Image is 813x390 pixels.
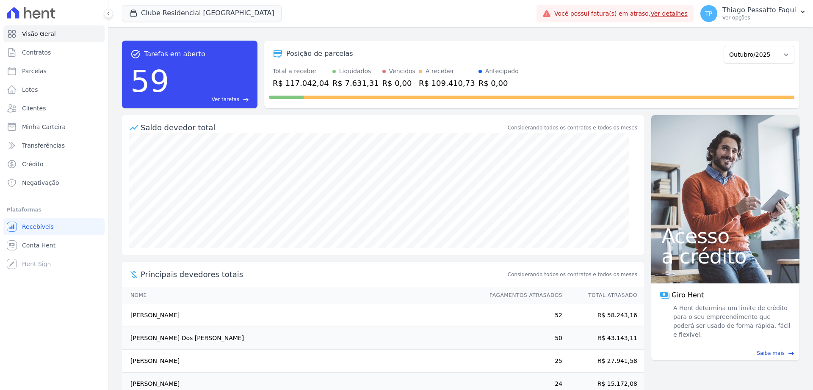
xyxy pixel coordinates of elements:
[722,14,796,21] p: Ver opções
[122,287,481,304] th: Nome
[705,11,712,16] span: TP
[757,349,785,357] span: Saiba mais
[508,124,637,132] div: Considerando todos os contratos e todos os meses
[22,67,47,75] span: Parcelas
[3,137,105,154] a: Transferências
[478,77,519,89] div: R$ 0,00
[3,174,105,191] a: Negativação
[141,269,506,280] span: Principais devedores totais
[122,350,481,373] td: [PERSON_NAME]
[339,67,371,76] div: Liquidados
[22,160,44,168] span: Crédito
[3,63,105,80] a: Parcelas
[661,226,789,246] span: Acesso
[3,25,105,42] a: Visão Geral
[3,237,105,254] a: Conta Hent
[694,2,813,25] button: TP Thiago Pessatto Faqui Ver opções
[130,49,141,59] span: task_alt
[485,67,519,76] div: Antecipado
[286,49,353,59] div: Posição de parcelas
[273,77,329,89] div: R$ 117.042,04
[481,327,563,350] td: 50
[481,287,563,304] th: Pagamentos Atrasados
[672,290,704,300] span: Giro Hent
[22,179,59,187] span: Negativação
[3,118,105,135] a: Minha Carteira
[3,44,105,61] a: Contratos
[481,350,563,373] td: 25
[122,327,481,350] td: [PERSON_NAME] Dos [PERSON_NAME]
[481,304,563,327] td: 52
[22,222,54,231] span: Recebíveis
[212,96,239,103] span: Ver tarefas
[563,350,644,373] td: R$ 27.941,58
[22,123,66,131] span: Minha Carteira
[419,77,475,89] div: R$ 109.410,73
[722,6,796,14] p: Thiago Pessatto Faqui
[389,67,415,76] div: Vencidos
[650,10,688,17] a: Ver detalhes
[22,30,56,38] span: Visão Geral
[22,104,46,113] span: Clientes
[661,246,789,266] span: a crédito
[3,81,105,98] a: Lotes
[656,349,794,357] a: Saiba mais east
[22,85,38,94] span: Lotes
[554,9,688,18] span: Você possui fatura(s) em atraso.
[7,205,101,215] div: Plataformas
[332,77,379,89] div: R$ 7.631,31
[144,49,205,59] span: Tarefas em aberto
[173,96,249,103] a: Ver tarefas east
[3,100,105,117] a: Clientes
[22,141,65,150] span: Transferências
[122,5,282,21] button: Clube Residencial [GEOGRAPHIC_DATA]
[141,122,506,133] div: Saldo devedor total
[3,156,105,173] a: Crédito
[3,218,105,235] a: Recebíveis
[788,350,794,357] span: east
[243,96,249,103] span: east
[382,77,415,89] div: R$ 0,00
[22,241,55,250] span: Conta Hent
[563,327,644,350] td: R$ 43.143,11
[273,67,329,76] div: Total a receber
[122,304,481,327] td: [PERSON_NAME]
[130,59,169,103] div: 59
[563,287,644,304] th: Total Atrasado
[22,48,51,57] span: Contratos
[672,304,791,339] span: A Hent determina um limite de crédito para o seu empreendimento que poderá ser usado de forma ráp...
[563,304,644,327] td: R$ 58.243,16
[426,67,454,76] div: A receber
[508,271,637,278] span: Considerando todos os contratos e todos os meses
